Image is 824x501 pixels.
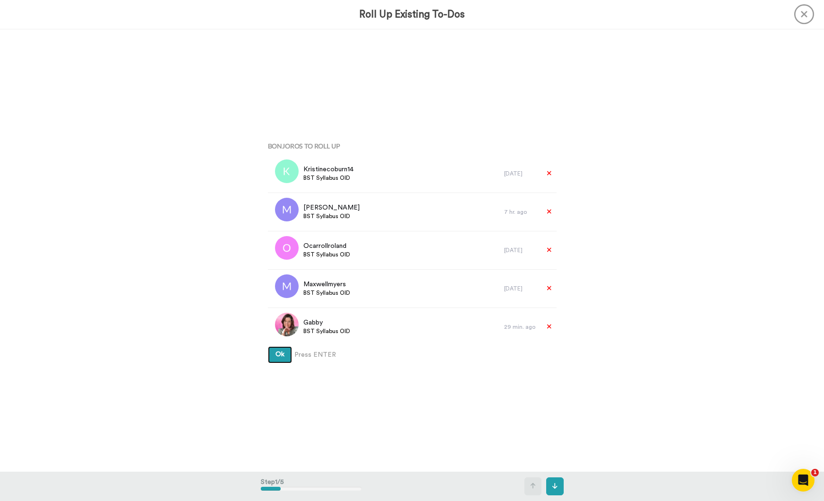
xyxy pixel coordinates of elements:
img: m.png [275,274,299,298]
span: BST Syllabus OID [303,251,350,258]
img: 4c90501b-965c-42a4-9c29-4147bdc46c39.jpg [275,313,299,336]
div: [DATE] [504,285,537,292]
iframe: Intercom live chat [792,469,815,492]
h4: Bonjoros To Roll Up [268,142,557,149]
div: 7 hr. ago [504,208,537,216]
div: 29 min. ago [504,323,537,331]
span: [PERSON_NAME] [303,203,360,212]
img: m.png [275,198,299,221]
button: Ok [268,346,292,363]
span: BST Syllabus OID [303,174,354,182]
span: Gabby [303,318,350,327]
span: BST Syllabus OID [303,212,360,220]
div: Step 1 / 5 [261,473,362,500]
span: BST Syllabus OID [303,327,350,335]
div: [DATE] [504,246,537,254]
h3: Roll Up Existing To-Dos [359,9,465,20]
span: Kristinecoburn14 [303,165,354,174]
span: BST Syllabus OID [303,289,350,297]
span: 1 [811,469,819,476]
span: Ok [275,351,284,358]
img: o.png [275,236,299,260]
span: Maxwellmyers [303,280,350,289]
span: Press ENTER [294,350,336,360]
span: Ocarrollroland [303,241,350,251]
img: k.png [275,159,299,183]
div: [DATE] [504,170,537,177]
